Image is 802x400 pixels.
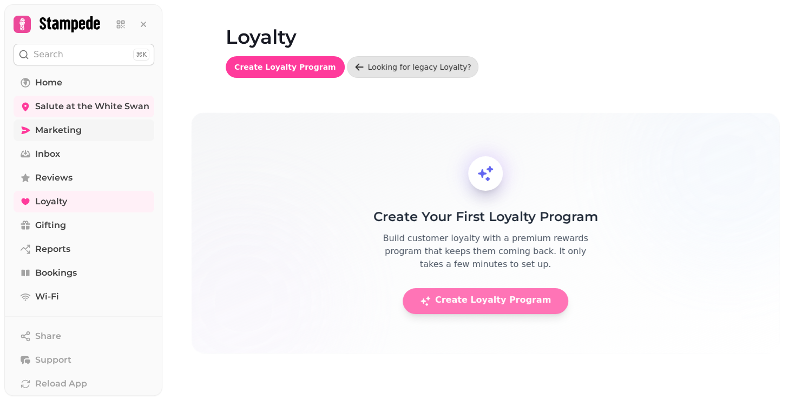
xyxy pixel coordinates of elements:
span: Gifting [35,219,66,232]
span: Reviews [35,171,73,184]
button: Create Loyalty Program [226,56,345,78]
p: Build customer loyalty with a premium rewards program that keeps them coming back. It only takes ... [382,232,589,271]
a: Marketing [14,119,154,141]
span: Bookings [35,266,77,279]
a: Bookings [14,262,154,284]
a: Salute at the White Swan [14,96,154,117]
span: Wi-Fi [35,290,59,303]
a: Loyalty [14,191,154,212]
button: Share [14,325,154,347]
span: Reload App [35,377,87,390]
p: Search [34,48,63,61]
div: Looking for legacy Loyalty? [368,62,471,72]
a: Reviews [14,167,154,189]
span: Support [35,354,71,366]
span: Reports [35,243,70,256]
span: Home [35,76,62,89]
button: Reload App [14,373,154,395]
span: Salute at the White Swan [35,100,149,113]
span: Create Loyalty Program [234,63,336,71]
span: Inbox [35,148,60,161]
span: Marketing [35,124,82,137]
a: Inbox [14,143,154,165]
span: Share [35,330,61,343]
a: Wi-Fi [14,286,154,308]
span: Create Loyalty Program [420,296,551,306]
button: Create Loyalty Program [403,288,568,314]
a: Looking for legacy Loyalty? [347,56,478,78]
span: Loyalty [35,195,67,208]
a: Gifting [14,215,154,236]
button: Search⌘K [14,44,154,65]
h3: Create Your First Loyalty Program [364,208,607,225]
a: Home [14,72,154,94]
button: Support [14,349,154,371]
div: ⌘K [133,49,149,61]
a: Reports [14,238,154,260]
